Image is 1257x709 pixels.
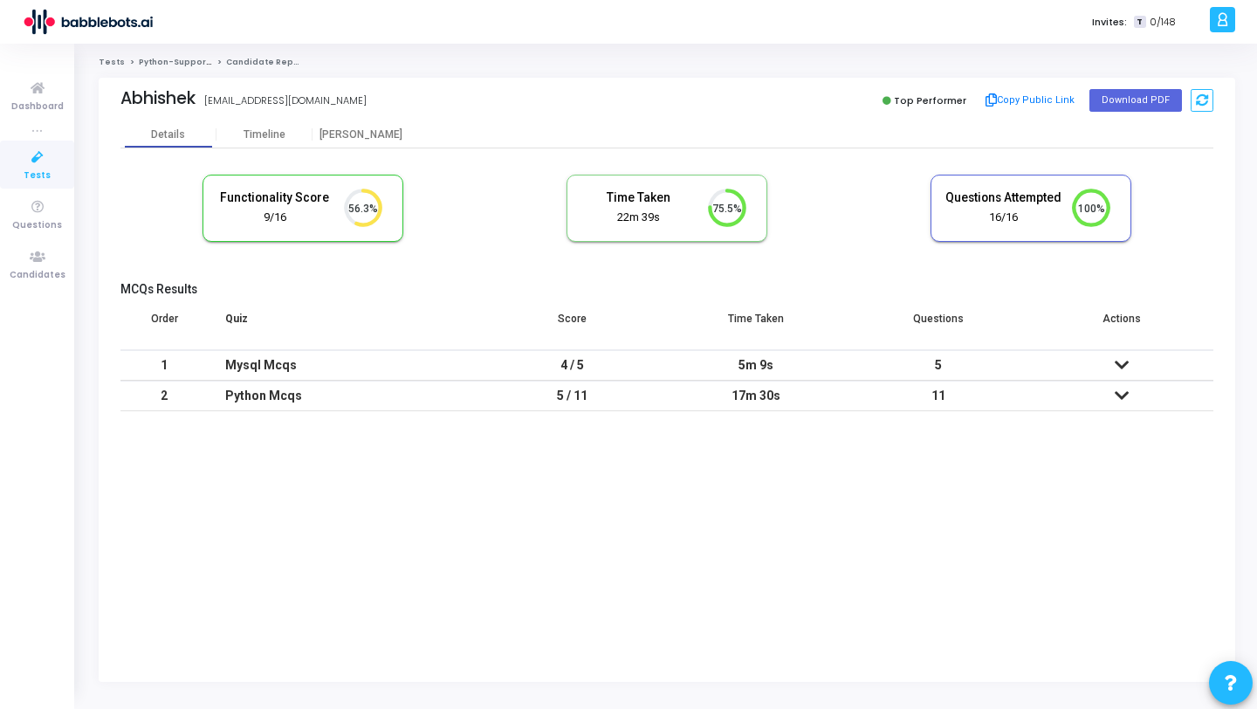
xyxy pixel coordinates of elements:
h5: Time Taken [580,190,697,205]
label: Invites: [1092,15,1127,30]
span: 0/148 [1150,15,1176,30]
div: Python Mcqs [225,382,464,410]
td: 5 [848,350,1031,381]
img: logo [22,4,153,39]
div: 22m 39s [580,210,697,226]
th: Order [120,301,208,350]
td: 1 [120,350,208,381]
div: [PERSON_NAME] [313,128,409,141]
div: 5m 9s [682,351,830,380]
td: 2 [120,381,208,411]
td: 11 [848,381,1031,411]
div: Details [151,128,185,141]
span: Tests [24,169,51,183]
span: Top Performer [894,93,966,107]
div: [EMAIL_ADDRESS][DOMAIN_NAME] [204,93,367,108]
span: Candidate Report [226,57,306,67]
h5: Questions Attempted [944,190,1061,205]
div: 17m 30s [682,382,830,410]
th: Actions [1030,301,1213,350]
th: Score [481,301,664,350]
div: 9/16 [216,210,333,226]
a: Python-Support Engineer Assessment [139,57,307,67]
div: Abhishek [120,88,196,108]
h5: MCQs Results [120,282,1213,297]
span: Dashboard [11,100,64,114]
th: Quiz [208,301,481,350]
div: 16/16 [944,210,1061,226]
button: Copy Public Link [980,87,1081,114]
span: Candidates [10,268,65,283]
th: Time Taken [664,301,848,350]
button: Download PDF [1089,89,1182,112]
span: T [1134,16,1145,29]
td: 4 / 5 [481,350,664,381]
th: Questions [848,301,1031,350]
span: Questions [12,218,62,233]
div: Timeline [244,128,285,141]
td: 5 / 11 [481,381,664,411]
div: Mysql Mcqs [225,351,464,380]
a: Tests [99,57,125,67]
nav: breadcrumb [99,57,1235,68]
h5: Functionality Score [216,190,333,205]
